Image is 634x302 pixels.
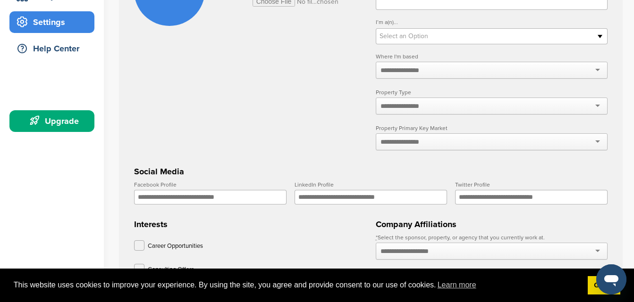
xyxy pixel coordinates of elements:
p: Career Opportunities [148,240,203,252]
div: Settings [14,14,94,31]
p: Consulting Offers [148,264,194,276]
label: Twitter Profile [455,182,608,188]
label: Select the sponsor, property, or agency that you currently work at. [376,235,608,240]
div: Help Center [14,40,94,57]
label: Property Type [376,90,608,95]
iframe: Button to launch messaging window [596,264,626,294]
a: Upgrade [9,110,94,132]
span: Select an Option [380,31,592,42]
label: Property Primary Key Market [376,125,608,131]
abbr: required [376,234,378,241]
label: Facebook Profile [134,182,287,188]
h3: Interests [134,218,366,231]
label: I’m a(n)... [376,19,608,25]
a: learn more about cookies [436,278,478,292]
h3: Company Affiliations [376,218,608,231]
span: This website uses cookies to improve your experience. By using the site, you agree and provide co... [14,278,580,292]
label: LinkedIn Profile [295,182,447,188]
a: Settings [9,11,94,33]
h3: Social Media [134,165,608,178]
a: Help Center [9,38,94,59]
a: dismiss cookie message [588,276,620,295]
label: Where I'm based [376,54,608,59]
div: Upgrade [14,113,94,130]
